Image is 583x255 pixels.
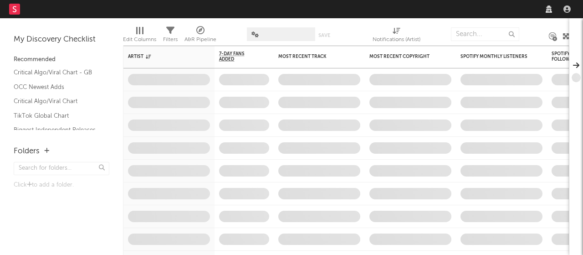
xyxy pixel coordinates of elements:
[14,125,100,144] a: Biggest Independent Releases This Week
[460,54,529,59] div: Spotify Monthly Listeners
[369,54,438,59] div: Most Recent Copyright
[14,82,100,92] a: OCC Newest Adds
[163,34,178,45] div: Filters
[14,54,109,65] div: Recommended
[184,23,216,49] div: A&R Pipeline
[14,162,109,175] input: Search for folders...
[14,34,109,45] div: My Discovery Checklist
[278,54,347,59] div: Most Recent Track
[123,34,156,45] div: Edit Columns
[123,23,156,49] div: Edit Columns
[318,33,330,38] button: Save
[14,96,100,106] a: Critical Algo/Viral Chart
[128,54,196,59] div: Artist
[219,51,256,62] span: 7-Day Fans Added
[14,68,100,78] a: Critical Algo/Viral Chart - GB
[373,34,420,45] div: Notifications (Artist)
[451,27,519,41] input: Search...
[184,34,216,45] div: A&R Pipeline
[14,180,109,191] div: Click to add a folder.
[163,23,178,49] div: Filters
[373,23,420,49] div: Notifications (Artist)
[14,146,40,157] div: Folders
[14,111,100,121] a: TikTok Global Chart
